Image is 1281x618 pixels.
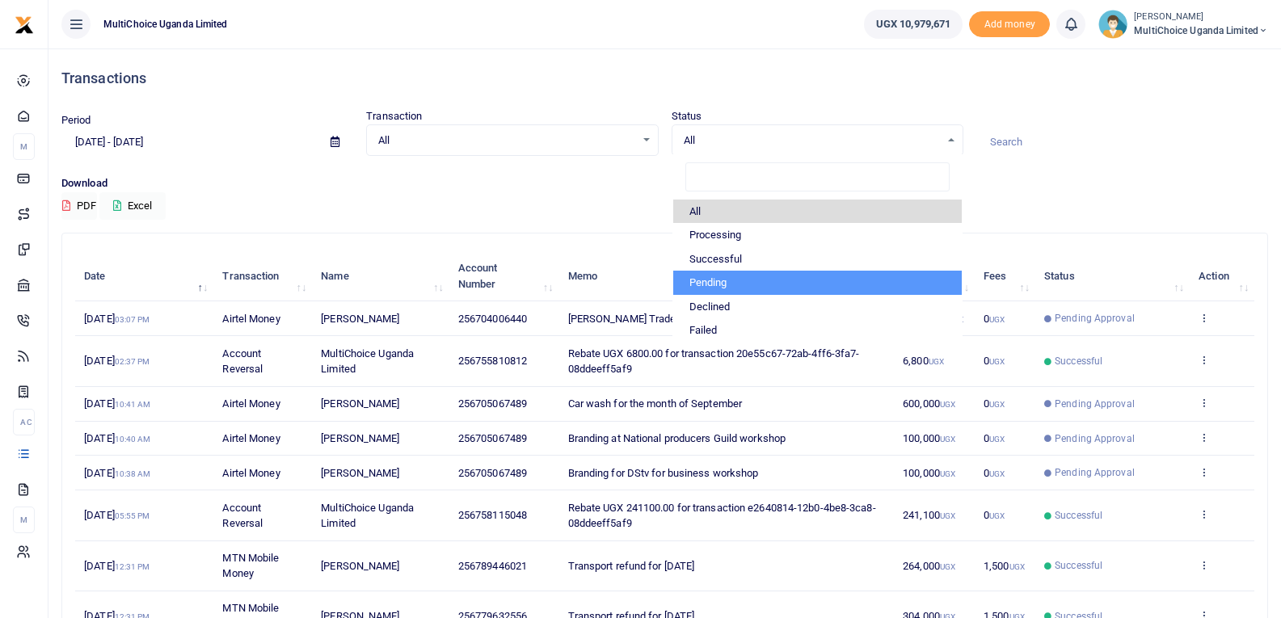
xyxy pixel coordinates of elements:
small: UGX [1009,562,1025,571]
label: Period [61,112,91,128]
span: MultiChoice Uganda Limited [321,502,414,530]
span: [PERSON_NAME] [321,397,399,410]
span: [PERSON_NAME] Trade Visit [GEOGRAPHIC_DATA] [568,313,802,325]
span: Rebate UGX 241100.00 for transaction e2640814-12b0-4be8-3ca8-08ddeeff5af9 [568,502,876,530]
small: UGX [940,435,955,444]
span: 256758115048 [458,509,527,521]
span: MultiChoice Uganda Limited [321,347,414,376]
span: [DATE] [84,509,150,521]
small: 12:31 PM [115,562,150,571]
h4: Transactions [61,69,1268,87]
span: 0 [984,355,1005,367]
span: 0 [984,432,1005,444]
li: Wallet ballance [858,10,969,39]
span: 256705067489 [458,397,527,410]
a: logo-small logo-large logo-large [15,18,34,30]
small: UGX [989,469,1005,478]
th: Memo: activate to sort column ascending [558,251,894,301]
span: 264,000 [903,560,955,572]
small: UGX [929,357,944,366]
small: UGX [940,562,955,571]
span: [DATE] [84,467,150,479]
a: Add money [969,17,1050,29]
span: 6,800 [903,355,944,367]
span: [PERSON_NAME] [321,313,399,325]
small: 10:40 AM [115,435,151,444]
span: 1,500 [984,560,1025,572]
span: Add money [969,11,1050,38]
span: [DATE] [84,313,150,325]
small: UGX [989,511,1005,520]
span: MTN Mobile Money [222,552,279,580]
span: Account Reversal [222,502,263,530]
span: Pending Approval [1055,465,1135,480]
span: [DATE] [84,560,150,572]
span: Rebate UGX 6800.00 for transaction 20e55c67-72ab-4ff6-3fa7-08ddeeff5af9 [568,347,860,376]
li: Successful [673,247,962,271]
small: 03:07 PM [115,315,150,324]
span: Pending Approval [1055,431,1135,446]
img: logo-small [15,15,34,35]
span: Successful [1055,558,1102,573]
span: 100,000 [903,432,955,444]
li: Pending [673,271,962,295]
small: UGX [989,435,1005,444]
li: Toup your wallet [969,11,1050,38]
span: 256705067489 [458,432,527,444]
span: 256705067489 [458,467,527,479]
span: 0 [984,397,1005,410]
span: [PERSON_NAME] [321,432,399,444]
th: Fees: activate to sort column ascending [975,251,1035,301]
th: Action: activate to sort column ascending [1190,251,1254,301]
small: 10:38 AM [115,469,151,478]
small: 05:55 PM [115,511,150,520]
li: M [13,507,35,533]
th: Transaction: activate to sort column ascending [213,251,312,301]
li: Ac [13,409,35,435]
span: 256755810812 [458,355,527,367]
span: Branding for DStv for business workshop [568,467,759,479]
span: 256704006440 [458,313,527,325]
small: UGX [989,357,1005,366]
img: profile-user [1098,10,1127,39]
th: Account Number: activate to sort column ascending [449,251,559,301]
span: 0 [984,467,1005,479]
small: [PERSON_NAME] [1134,11,1268,24]
span: All [378,132,634,149]
p: Download [61,175,1268,192]
small: UGX [989,400,1005,409]
button: Excel [99,192,166,220]
th: Name: activate to sort column ascending [312,251,449,301]
span: All [684,132,940,149]
span: MultiChoice Uganda Limited [97,17,234,32]
span: 241,100 [903,509,955,521]
span: 100,000 [903,467,955,479]
span: Airtel Money [222,432,280,444]
span: [DATE] [84,397,150,410]
span: Airtel Money [222,397,280,410]
span: [DATE] [84,355,150,367]
a: UGX 10,979,671 [864,10,963,39]
span: Pending Approval [1055,397,1135,411]
span: Airtel Money [222,313,280,325]
span: [PERSON_NAME] [321,560,399,572]
span: Car wash for the month of September [568,397,743,410]
span: UGX 10,979,671 [876,16,950,32]
li: Failed [673,318,962,343]
label: Status [672,108,702,124]
a: profile-user [PERSON_NAME] MultiChoice Uganda Limited [1098,10,1268,39]
button: PDF [61,192,97,220]
li: Declined [673,295,962,319]
small: 02:37 PM [115,357,150,366]
th: Status: activate to sort column ascending [1035,251,1190,301]
small: UGX [940,469,955,478]
th: Date: activate to sort column descending [75,251,213,301]
small: UGX [940,400,955,409]
span: Successful [1055,508,1102,523]
span: MultiChoice Uganda Limited [1134,23,1268,38]
span: Branding at National producers Guild workshop [568,432,786,444]
label: Transaction [366,108,422,124]
span: Account Reversal [222,347,263,376]
span: 0 [984,313,1005,325]
span: Successful [1055,354,1102,368]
